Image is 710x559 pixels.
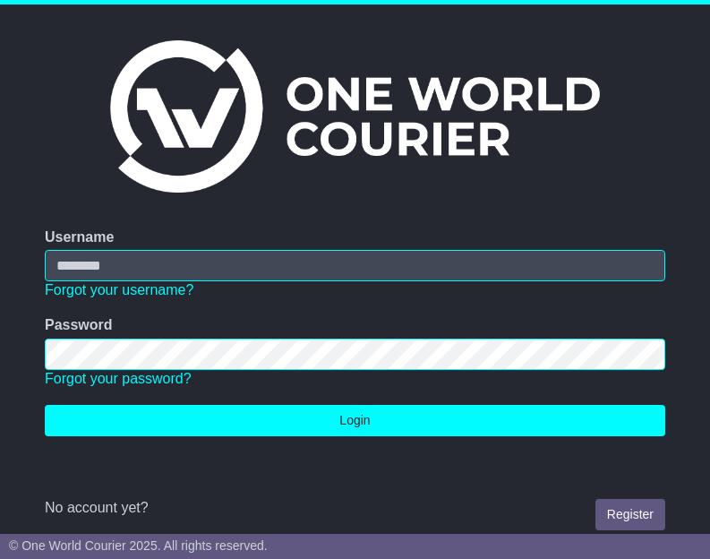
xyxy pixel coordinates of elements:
a: Forgot your username? [45,282,193,297]
a: Forgot your password? [45,371,192,386]
div: No account yet? [45,499,665,516]
a: Register [595,499,665,530]
label: Password [45,316,113,333]
button: Login [45,405,665,436]
label: Username [45,228,114,245]
span: © One World Courier 2025. All rights reserved. [9,538,268,553]
img: One World [110,40,599,193]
